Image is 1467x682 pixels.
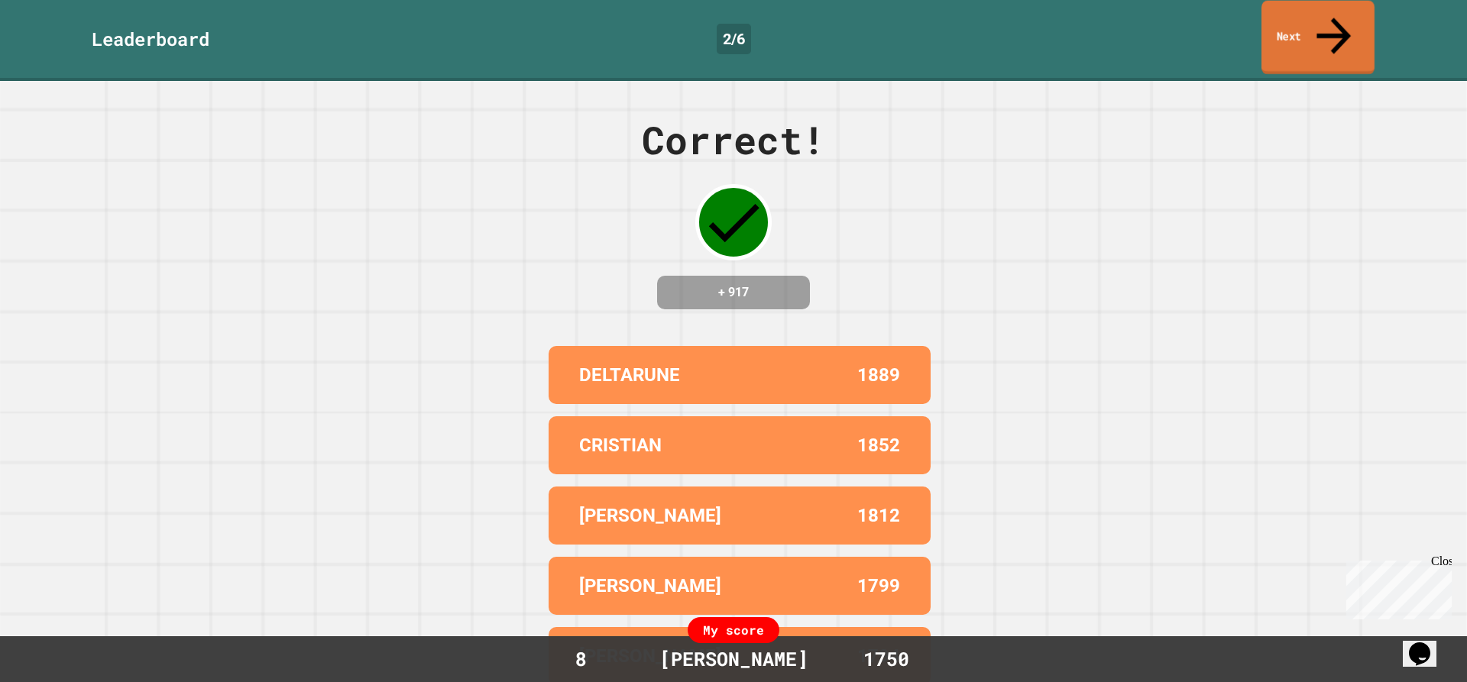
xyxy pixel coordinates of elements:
[829,645,944,674] div: 1750
[688,617,779,643] div: My score
[857,361,900,389] p: 1889
[579,572,721,600] p: [PERSON_NAME]
[579,361,680,389] p: DELTARUNE
[644,645,824,674] div: [PERSON_NAME]
[672,283,795,302] h4: + 917
[523,645,638,674] div: 8
[1403,621,1452,667] iframe: chat widget
[1261,1,1375,75] a: Next
[579,502,721,529] p: [PERSON_NAME]
[1340,554,1452,619] iframe: chat widget
[579,432,662,459] p: CRISTIAN
[92,25,209,53] div: Leaderboard
[857,502,900,529] p: 1812
[857,572,900,600] p: 1799
[717,24,751,54] div: 2 / 6
[642,112,825,169] div: Correct!
[6,6,105,97] div: Chat with us now!Close
[857,432,900,459] p: 1852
